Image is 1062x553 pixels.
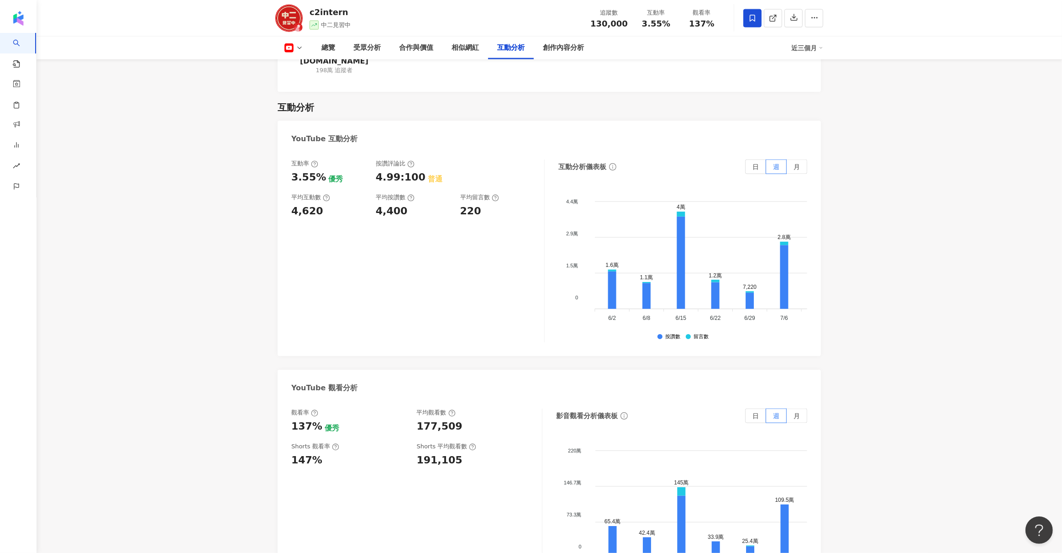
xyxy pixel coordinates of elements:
[321,43,335,53] div: 總覽
[566,231,578,236] tspan: 2.9萬
[278,101,314,114] div: 互動分析
[291,134,358,144] div: YouTube 互動分析
[291,160,318,168] div: 互動率
[1025,516,1053,544] iframe: Help Scout Beacon - Open
[275,5,303,32] img: KOL Avatar
[376,204,408,218] div: 4,400
[608,315,616,321] tspan: 6/2
[376,160,415,168] div: 按讚評論比
[316,66,353,74] div: 198萬 追蹤者
[794,412,800,420] span: 月
[642,19,670,28] span: 3.55%
[567,512,581,517] tspan: 73.3萬
[417,409,456,417] div: 平均觀看數
[564,480,582,485] tspan: 146.7萬
[417,420,463,434] div: 177,509
[794,163,800,170] span: 月
[460,193,499,202] div: 平均留言數
[752,163,759,170] span: 日
[291,420,322,434] div: 137%
[608,162,618,172] span: info-circle
[399,43,433,53] div: 合作與價值
[13,33,31,69] a: search
[556,411,618,421] div: 影音觀看分析儀表板
[291,383,358,393] div: YouTube 觀看分析
[566,199,578,204] tspan: 4.4萬
[291,442,339,451] div: Shorts 觀看率
[417,442,477,451] div: Shorts 平均觀看數
[566,263,578,268] tspan: 1.5萬
[752,412,759,420] span: 日
[773,412,779,420] span: 週
[417,453,463,468] div: 191,105
[291,453,322,468] div: 147%
[353,43,381,53] div: 受眾分析
[543,43,584,53] div: 創作內容分析
[643,315,651,321] tspan: 6/8
[460,204,481,218] div: 220
[590,19,628,28] span: 130,000
[13,157,20,177] span: rise
[689,19,715,28] span: 137%
[639,8,673,17] div: 互動率
[321,21,351,28] span: 中二見習中
[694,334,709,340] div: 留言數
[291,204,323,218] div: 4,620
[428,174,442,184] div: 普通
[558,162,606,172] div: 互動分析儀表板
[780,315,788,321] tspan: 7/6
[310,6,351,18] div: c2intern
[497,43,525,53] div: 互動分析
[11,11,26,26] img: logo icon
[576,295,578,301] tspan: 0
[328,174,343,184] div: 優秀
[452,43,479,53] div: 相似網紅
[791,41,823,55] div: 近三個月
[291,170,326,185] div: 3.55%
[619,411,629,421] span: info-circle
[676,315,687,321] tspan: 6/15
[684,8,719,17] div: 觀看率
[291,193,330,202] div: 平均互動數
[578,544,581,550] tspan: 0
[745,315,756,321] tspan: 6/29
[568,448,581,453] tspan: 220萬
[291,409,318,417] div: 觀看率
[665,334,680,340] div: 按讚數
[376,170,426,185] div: 4.99:100
[710,315,721,321] tspan: 6/22
[325,423,339,433] div: 優秀
[590,8,628,17] div: 追蹤數
[376,193,415,202] div: 平均按讚數
[773,163,779,170] span: 週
